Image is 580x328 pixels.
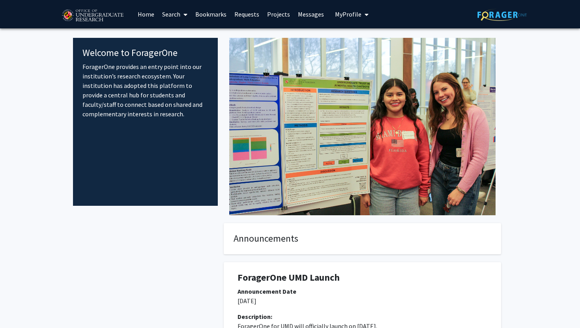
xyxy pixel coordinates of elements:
img: University of Maryland Logo [59,6,126,26]
a: Bookmarks [191,0,230,28]
p: ForagerOne provides an entry point into our institution’s research ecosystem. Your institution ha... [82,62,208,119]
img: ForagerOne Logo [477,9,527,21]
h1: ForagerOne UMD Launch [238,272,487,283]
div: Announcement Date [238,287,487,296]
img: Cover Image [229,38,496,215]
span: My Profile [335,10,361,18]
p: [DATE] [238,296,487,306]
h4: Welcome to ForagerOne [82,47,208,59]
iframe: Chat [6,293,34,322]
a: Projects [263,0,294,28]
div: Description: [238,312,487,321]
a: Requests [230,0,263,28]
a: Home [134,0,158,28]
a: Search [158,0,191,28]
a: Messages [294,0,328,28]
h4: Announcements [234,233,491,244]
